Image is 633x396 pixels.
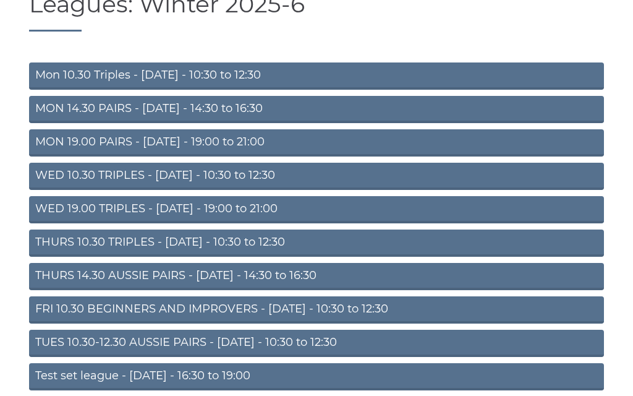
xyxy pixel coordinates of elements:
a: Mon 10.30 Triples - [DATE] - 10:30 to 12:30 [29,62,604,90]
a: Test set league - [DATE] - 16:30 to 19:00 [29,363,604,390]
a: WED 19.00 TRIPLES - [DATE] - 19:00 to 21:00 [29,196,604,223]
a: MON 14.30 PAIRS - [DATE] - 14:30 to 16:30 [29,96,604,123]
a: TUES 10.30-12.30 AUSSIE PAIRS - [DATE] - 10:30 to 12:30 [29,330,604,357]
a: WED 10.30 TRIPLES - [DATE] - 10:30 to 12:30 [29,163,604,190]
a: THURS 14.30 AUSSIE PAIRS - [DATE] - 14:30 to 16:30 [29,263,604,290]
a: THURS 10.30 TRIPLES - [DATE] - 10:30 to 12:30 [29,230,604,257]
a: MON 19.00 PAIRS - [DATE] - 19:00 to 21:00 [29,129,604,157]
a: FRI 10.30 BEGINNERS AND IMPROVERS - [DATE] - 10:30 to 12:30 [29,296,604,324]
